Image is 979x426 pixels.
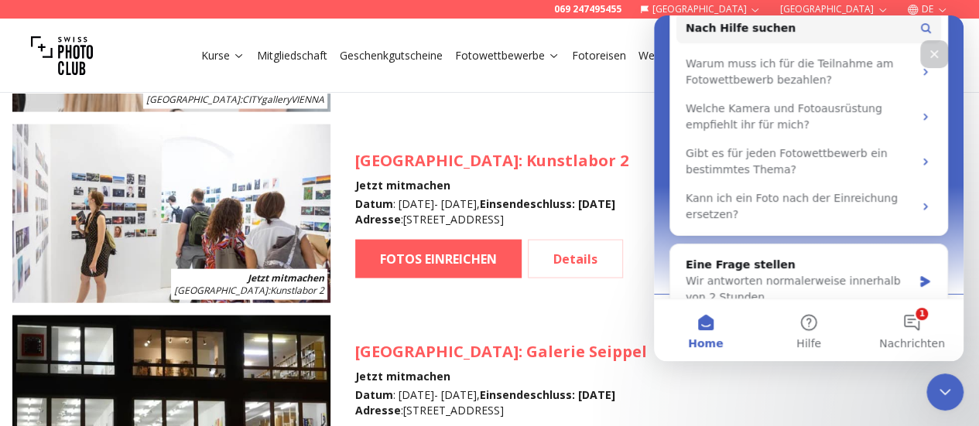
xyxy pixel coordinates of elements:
[566,45,632,66] button: Fotoreisen
[355,341,647,363] h3: : Galerie Seippel
[638,48,736,63] a: Weitere Services
[22,124,287,169] div: Gibt es für jeden Fotowettbewerb ein bestimmtes Thema?
[142,322,167,333] span: Hilfe
[15,228,294,303] div: Eine Frage stellenWir antworten normalerweise innerhalb von 2 Stunden
[22,79,287,124] div: Welche Kamera und Fotoausrüstung empfiehlt ihr für mich?
[334,45,449,66] button: Geschenkgutscheine
[32,241,258,257] div: Eine Frage stellen
[926,373,964,411] iframe: Intercom live chat
[174,284,324,297] span: : Kunstlabor 2
[32,85,259,118] div: Welche Kamera und Fotoausrüstung empfiehlt ihr für mich?
[12,124,330,303] img: SPC Photo Awards MÜNCHEN November 2025
[225,322,291,333] span: Nachrichten
[355,212,401,227] b: Adresse
[455,48,560,63] a: Fotowettbewerbe
[355,387,647,418] div: : [DATE] - [DATE] , : [STREET_ADDRESS]
[355,387,393,402] b: Datum
[32,175,259,207] div: Kann ich ein Foto nach der Einreichung ersetzen?
[32,5,142,21] span: Nach Hilfe suchen
[572,48,626,63] a: Fotoreisen
[248,271,324,285] b: Jetzt mitmachen
[355,403,401,417] b: Adresse
[251,45,334,66] button: Mitgliedschaft
[146,93,324,106] span: : CITYgalleryVIENNA
[22,34,287,79] div: Warum muss ich für die Teilnahme am Fotowettbewerb bezahlen?
[554,3,621,15] a: 069 247495455
[34,322,69,333] span: Home
[355,150,519,171] span: [GEOGRAPHIC_DATA]
[32,130,259,162] div: Gibt es für jeden Fotowettbewerb ein bestimmtes Thema?
[355,369,647,384] h4: Jetzt mitmachen
[266,25,294,53] div: Schließen
[449,45,566,66] button: Fotowettbewerbe
[355,150,628,172] h3: : Kunstlabor 2
[201,48,245,63] a: Kurse
[174,284,268,297] span: [GEOGRAPHIC_DATA]
[146,93,240,106] span: [GEOGRAPHIC_DATA]
[207,284,310,346] button: Nachrichten
[22,169,287,213] div: Kann ich ein Foto nach der Einreichung ersetzen?
[340,48,443,63] a: Geschenkgutscheine
[355,178,628,193] h4: Jetzt mitmachen
[32,40,259,73] div: Warum muss ich für die Teilnahme am Fotowettbewerb bezahlen?
[32,257,258,290] div: Wir antworten normalerweise innerhalb von 2 Stunden
[355,341,519,362] span: [GEOGRAPHIC_DATA]
[480,387,615,402] b: Einsendeschluss : [DATE]
[480,196,615,211] b: Einsendeschluss : [DATE]
[654,15,964,361] iframe: Intercom live chat
[355,240,522,278] a: FOTOS EINREICHEN
[257,48,327,63] a: Mitgliedschaft
[31,25,93,87] img: Swiss photo club
[103,284,206,346] button: Hilfe
[528,240,623,278] a: Details
[355,196,628,227] div: : [DATE] - [DATE] , : [STREET_ADDRESS]
[632,45,742,66] button: Weitere Services
[195,45,251,66] button: Kurse
[355,196,393,211] b: Datum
